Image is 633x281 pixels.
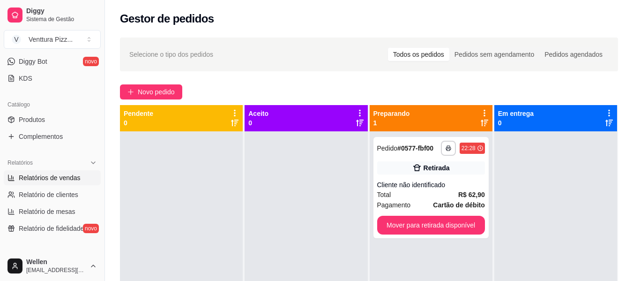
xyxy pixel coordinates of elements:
[388,48,449,61] div: Todos os pedidos
[127,89,134,95] span: plus
[120,11,214,26] h2: Gestor de pedidos
[4,129,101,144] a: Complementos
[377,144,398,152] span: Pedido
[248,118,268,128] p: 0
[4,221,101,236] a: Relatório de fidelidadenovo
[4,255,101,277] button: Wellen[EMAIL_ADDRESS][DOMAIN_NAME]
[4,71,101,86] a: KDS
[373,109,410,118] p: Preparando
[248,109,268,118] p: Aceito
[120,84,182,99] button: Novo pedido
[12,35,21,44] span: V
[377,180,485,190] div: Cliente não identificado
[26,15,97,23] span: Sistema de Gestão
[26,258,86,266] span: Wellen
[377,190,391,200] span: Total
[124,118,153,128] p: 0
[19,57,47,66] span: Diggy Bot
[458,191,485,198] strong: R$ 62,90
[4,54,101,69] a: Diggy Botnovo
[397,144,433,152] strong: # 0577-fbf00
[4,170,101,185] a: Relatórios de vendas
[4,97,101,112] div: Catálogo
[4,247,101,262] div: Gerenciar
[19,132,63,141] span: Complementos
[377,200,411,210] span: Pagamento
[449,48,539,61] div: Pedidos sem agendamento
[4,204,101,219] a: Relatório de mesas
[19,224,84,233] span: Relatório de fidelidade
[498,118,534,128] p: 0
[462,144,476,152] div: 22:28
[424,163,450,173] div: Retirada
[7,159,33,167] span: Relatórios
[377,216,485,235] button: Mover para retirada disponível
[138,87,175,97] span: Novo pedido
[433,201,484,209] strong: Cartão de débito
[26,266,86,274] span: [EMAIL_ADDRESS][DOMAIN_NAME]
[19,207,75,216] span: Relatório de mesas
[29,35,73,44] div: Venttura Pizz ...
[539,48,608,61] div: Pedidos agendados
[373,118,410,128] p: 1
[4,187,101,202] a: Relatório de clientes
[19,115,45,124] span: Produtos
[4,4,101,26] a: DiggySistema de Gestão
[19,190,78,199] span: Relatório de clientes
[129,49,213,60] span: Selecione o tipo dos pedidos
[4,30,101,49] button: Select a team
[4,112,101,127] a: Produtos
[124,109,153,118] p: Pendente
[26,7,97,15] span: Diggy
[498,109,534,118] p: Em entrega
[19,173,81,182] span: Relatórios de vendas
[19,74,32,83] span: KDS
